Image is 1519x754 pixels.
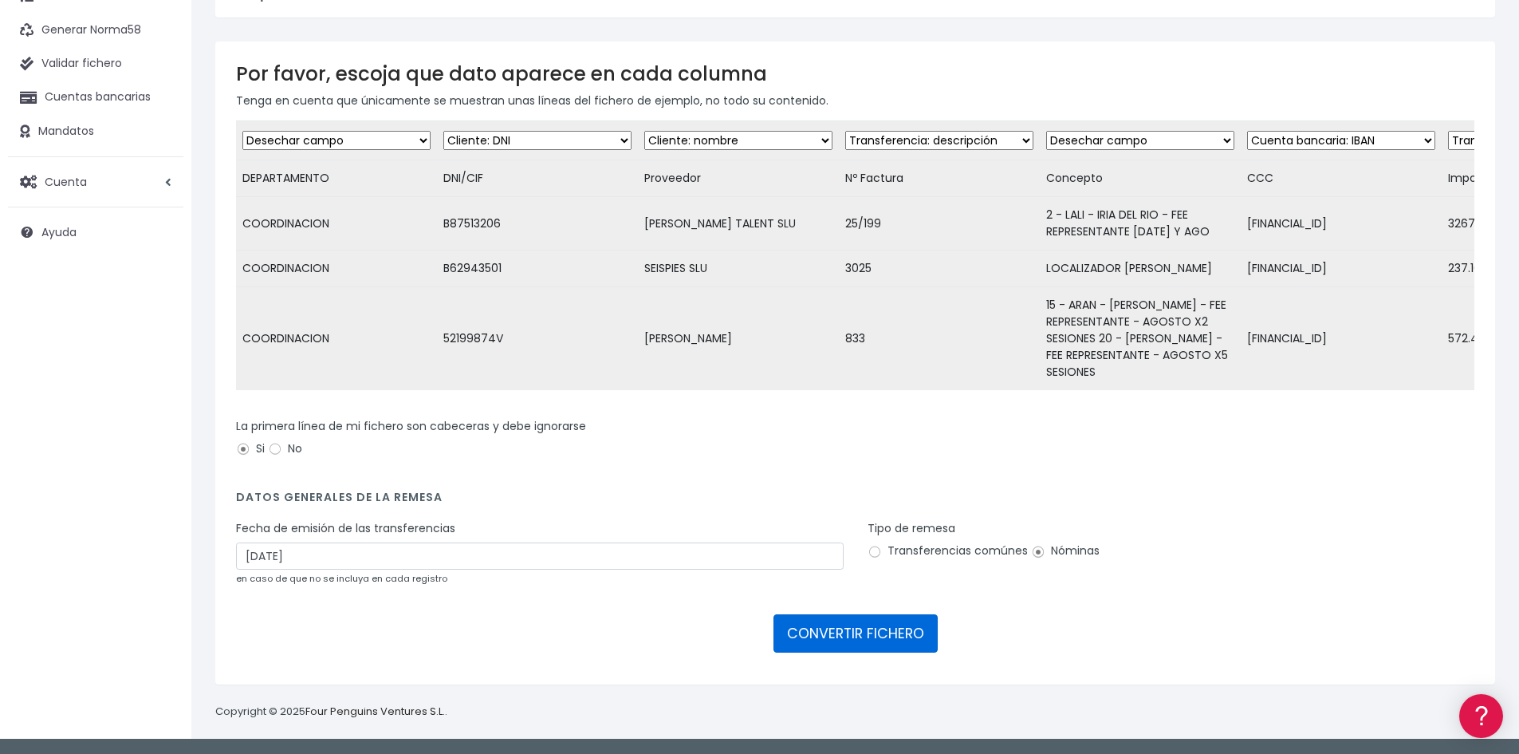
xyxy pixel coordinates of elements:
td: DEPARTAMENTO [236,160,437,197]
p: Copyright © 2025 . [215,704,447,720]
td: B87513206 [437,197,638,251]
button: CONVERTIR FICHERO [773,614,938,653]
a: Cuenta [8,165,183,199]
td: COORDINACION [236,251,437,287]
a: Mandatos [8,115,183,148]
td: CCC [1241,160,1442,197]
td: 2 - LALI - IRIA DEL RIO - FEE REPRESENTANTE [DATE] Y AGO [1040,197,1241,251]
td: Proveedor [638,160,839,197]
span: Ayuda [41,224,77,240]
label: Tipo de remesa [868,520,955,537]
td: 15 - ARAN - [PERSON_NAME] - FEE REPRESENTANTE - AGOSTO X2 SESIONES 20 - [PERSON_NAME] - FEE REPRE... [1040,287,1241,391]
td: LOCALIZADOR [PERSON_NAME] [1040,251,1241,287]
td: COORDINACION [236,287,437,391]
td: [PERSON_NAME] TALENT SLU [638,197,839,251]
td: Nº Factura [839,160,1040,197]
td: [FINANCIAL_ID] [1241,287,1442,391]
span: Cuenta [45,173,87,189]
a: API [16,408,303,432]
a: Formatos [16,202,303,227]
div: Programadores [16,383,303,398]
a: Perfiles de empresas [16,276,303,301]
label: Transferencias comúnes [868,543,1028,559]
label: No [268,440,302,457]
td: Concepto [1040,160,1241,197]
a: General [16,342,303,367]
p: Tenga en cuenta que únicamente se muestran unas líneas del fichero de ejemplo, no todo su contenido. [236,92,1474,109]
button: Contáctanos [16,427,303,455]
td: 25/199 [839,197,1040,251]
td: COORDINACION [236,197,437,251]
td: DNI/CIF [437,160,638,197]
td: [FINANCIAL_ID] [1241,251,1442,287]
small: en caso de que no se incluya en cada registro [236,572,447,585]
label: Nóminas [1031,543,1100,559]
td: SEISPIES SLU [638,251,839,287]
h4: Datos generales de la remesa [236,491,1474,512]
a: Validar fichero [8,47,183,81]
div: Convertir ficheros [16,176,303,191]
a: Four Penguins Ventures S.L. [305,704,445,719]
h3: Por favor, escoja que dato aparece en cada columna [236,62,1474,85]
td: B62943501 [437,251,638,287]
a: Cuentas bancarias [8,81,183,114]
td: [PERSON_NAME] [638,287,839,391]
a: Generar Norma58 [8,14,183,47]
label: La primera línea de mi fichero son cabeceras y debe ignorarse [236,418,586,435]
a: Ayuda [8,215,183,249]
label: Si [236,440,265,457]
td: 3025 [839,251,1040,287]
a: Problemas habituales [16,227,303,251]
td: 833 [839,287,1040,391]
div: Facturación [16,317,303,332]
div: Información general [16,111,303,126]
a: Videotutoriales [16,251,303,276]
td: [FINANCIAL_ID] [1241,197,1442,251]
a: Información general [16,136,303,160]
label: Fecha de emisión de las transferencias [236,520,455,537]
td: 52199874V [437,287,638,391]
a: POWERED BY ENCHANT [219,460,307,475]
